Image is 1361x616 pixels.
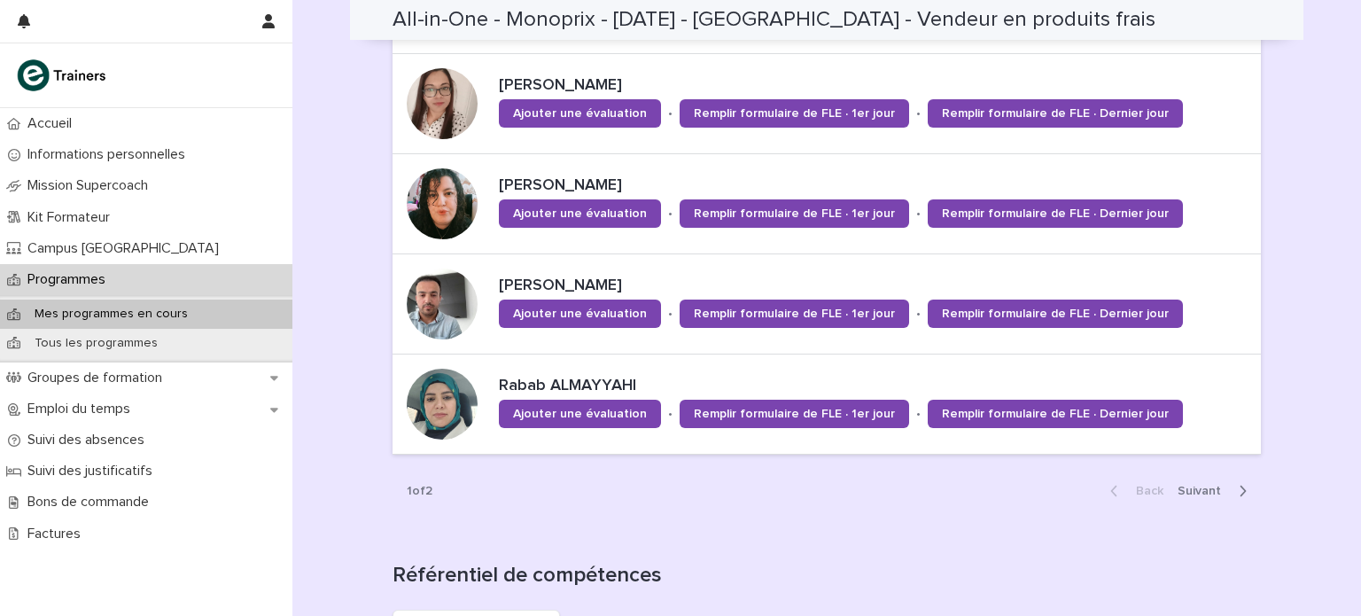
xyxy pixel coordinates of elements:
p: Suivi des justificatifs [20,463,167,480]
span: Remplir formulaire de FLE · Dernier jour [942,107,1169,120]
a: Ajouter une évaluation [499,400,661,428]
p: Programmes [20,271,120,288]
h2: All-in-One - Monoprix - [DATE] - [GEOGRAPHIC_DATA] - Vendeur en produits frais [393,7,1155,33]
p: Mission Supercoach [20,177,162,194]
p: Bons de commande [20,494,163,511]
p: • [916,207,921,222]
a: Remplir formulaire de FLE · 1er jour [680,400,909,428]
p: Rabab ALMAYYAHI [499,377,1254,396]
a: Ajouter une évaluation [499,199,661,228]
p: Informations personnelles [20,146,199,163]
p: Accueil [20,115,86,132]
p: Tous les programmes [20,336,172,351]
h1: Référentiel de compétences [393,563,1261,589]
p: [PERSON_NAME] [499,277,1254,296]
button: Next [1170,483,1261,499]
p: • [668,407,673,422]
a: Remplir formulaire de FLE · Dernier jour [928,300,1183,328]
p: Factures [20,526,95,542]
span: Ajouter une évaluation [513,207,647,220]
span: Remplir formulaire de FLE · Dernier jour [942,408,1169,420]
a: Remplir formulaire de FLE · Dernier jour [928,400,1183,428]
a: [PERSON_NAME]Ajouter une évaluation•Remplir formulaire de FLE · 1er jour•Remplir formulaire de FL... [393,254,1261,355]
p: • [668,106,673,121]
p: • [668,307,673,322]
p: Suivi des absences [20,432,159,448]
span: Ajouter une évaluation [513,308,647,320]
p: Groupes de formation [20,370,176,386]
p: Campus [GEOGRAPHIC_DATA] [20,240,233,257]
p: • [916,307,921,322]
p: 1 of 2 [393,470,447,513]
p: • [668,207,673,222]
span: Remplir formulaire de FLE · 1er jour [694,308,895,320]
span: Remplir formulaire de FLE · 1er jour [694,107,895,120]
a: Rabab ALMAYYAHIAjouter une évaluation•Remplir formulaire de FLE · 1er jour•Remplir formulaire de ... [393,355,1261,455]
a: Remplir formulaire de FLE · Dernier jour [928,99,1183,128]
a: [PERSON_NAME]Ajouter une évaluation•Remplir formulaire de FLE · 1er jour•Remplir formulaire de FL... [393,54,1261,154]
p: • [916,407,921,422]
p: [PERSON_NAME] [499,176,1254,196]
a: Remplir formulaire de FLE · 1er jour [680,300,909,328]
span: Ajouter une évaluation [513,107,647,120]
p: Emploi du temps [20,401,144,417]
a: Remplir formulaire de FLE · 1er jour [680,199,909,228]
a: Ajouter une évaluation [499,300,661,328]
span: Remplir formulaire de FLE · Dernier jour [942,308,1169,320]
span: Remplir formulaire de FLE · 1er jour [694,408,895,420]
p: Kit Formateur [20,209,124,226]
span: Ajouter une évaluation [513,408,647,420]
a: [PERSON_NAME]Ajouter une évaluation•Remplir formulaire de FLE · 1er jour•Remplir formulaire de FL... [393,154,1261,254]
p: Mes programmes en cours [20,307,202,322]
a: Remplir formulaire de FLE · Dernier jour [928,199,1183,228]
span: Next [1178,485,1232,497]
a: Remplir formulaire de FLE · 1er jour [680,99,909,128]
a: Ajouter une évaluation [499,99,661,128]
button: Back [1096,483,1170,499]
span: Back [1125,485,1163,497]
p: [PERSON_NAME] [499,76,1254,96]
span: Remplir formulaire de FLE · 1er jour [694,207,895,220]
img: K0CqGN7SDeD6s4JG8KQk [14,58,112,93]
p: • [916,106,921,121]
span: Remplir formulaire de FLE · Dernier jour [942,207,1169,220]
